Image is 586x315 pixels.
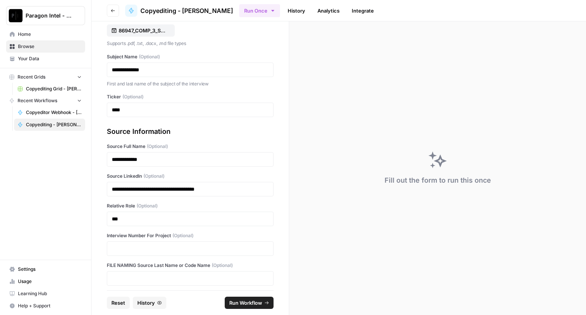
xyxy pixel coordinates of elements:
button: Run Once [239,4,280,17]
label: Subject Name [107,53,274,60]
span: Copyediting - [PERSON_NAME] [140,6,233,15]
a: History [283,5,310,17]
button: Recent Workflows [6,95,85,106]
span: Usage [18,278,82,285]
span: Recent Workflows [18,97,57,104]
button: Workspace: Paragon Intel - Copyediting [6,6,85,25]
div: Fill out the form to run this once [385,175,491,186]
button: 86947_COMP_3_Spring.docx [107,24,175,37]
span: Your Data [18,55,82,62]
a: Analytics [313,5,344,17]
span: Copyediting Grid - [PERSON_NAME] [26,85,82,92]
span: Help + Support [18,302,82,309]
label: Ticker [107,93,274,100]
button: Reset [107,297,130,309]
span: Browse [18,43,82,50]
span: Copyediting - [PERSON_NAME] [26,121,82,128]
span: (Optional) [139,53,160,60]
span: Settings [18,266,82,273]
span: Copyeditor Webhook - [PERSON_NAME] [26,109,82,116]
a: Copyeditor Webhook - [PERSON_NAME] [14,106,85,119]
span: Reset [111,299,125,307]
span: (Optional) [172,232,193,239]
label: Source Full Name [107,143,274,150]
button: Help + Support [6,300,85,312]
a: Copyediting - [PERSON_NAME] [14,119,85,131]
label: FILE NAMING Source Last Name or Code Name [107,262,274,269]
span: (Optional) [137,202,158,209]
span: Home [18,31,82,38]
span: (Optional) [122,93,143,100]
label: Relative Role [107,202,274,209]
p: Supports .pdf, .txt, .docx, .md file types [107,40,274,47]
p: 86947_COMP_3_Spring.docx [119,27,167,34]
a: Integrate [347,5,378,17]
a: Copyediting Grid - [PERSON_NAME] [14,83,85,95]
span: (Optional) [147,143,168,150]
span: (Optional) [143,173,164,180]
span: Paragon Intel - Copyediting [26,12,72,19]
a: Copyediting - [PERSON_NAME] [125,5,233,17]
span: (Optional) [212,262,233,269]
button: History [133,297,166,309]
span: Run Workflow [229,299,262,307]
span: History [137,299,155,307]
label: Interview Number For Project [107,232,274,239]
button: Recent Grids [6,71,85,83]
label: Source LinkedIn [107,173,274,180]
a: Browse [6,40,85,53]
img: Paragon Intel - Copyediting Logo [9,9,23,22]
a: Settings [6,263,85,275]
a: Learning Hub [6,288,85,300]
span: Learning Hub [18,290,82,297]
div: Source Information [107,126,274,137]
p: First and last name of the subject of the interview [107,80,274,88]
a: Home [6,28,85,40]
span: Recent Grids [18,74,45,80]
button: Run Workflow [225,297,274,309]
a: Usage [6,275,85,288]
a: Your Data [6,53,85,65]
